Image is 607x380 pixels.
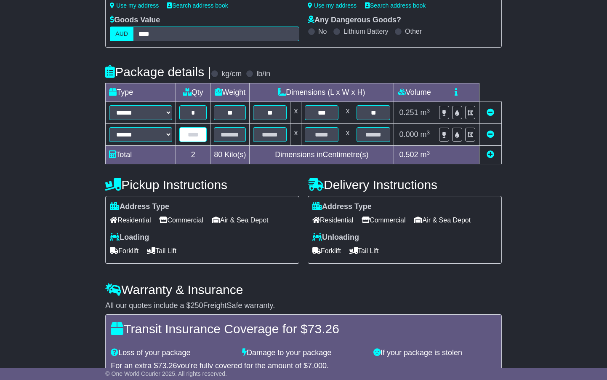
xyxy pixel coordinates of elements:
label: Goods Value [110,16,160,25]
span: Tail Lift [147,244,176,257]
span: m [421,108,430,117]
td: x [290,102,301,124]
h4: Package details | [105,65,211,79]
span: Residential [110,214,151,227]
td: Type [106,83,176,102]
div: For an extra $ you're fully covered for the amount of $ . [111,361,496,371]
span: 0.251 [399,108,418,117]
label: lb/in [256,70,270,79]
label: Any Dangerous Goods? [308,16,401,25]
label: Loading [110,233,149,242]
div: If your package is stolen [369,348,501,358]
span: Air & Sea Depot [212,214,269,227]
td: x [342,102,353,124]
label: Lithium Battery [343,27,389,35]
label: Other [405,27,422,35]
a: Use my address [308,2,357,9]
span: m [421,130,430,139]
td: 2 [176,146,210,164]
span: Residential [312,214,353,227]
a: Search address book [365,2,426,9]
span: m [421,150,430,159]
h4: Warranty & Insurance [105,283,501,297]
span: 73.26 [158,361,177,370]
span: © One World Courier 2025. All rights reserved. [105,370,227,377]
label: Address Type [312,202,372,211]
h4: Transit Insurance Coverage for $ [111,322,496,336]
td: Qty [176,83,210,102]
span: 73.26 [308,322,339,336]
sup: 3 [427,129,430,136]
div: All our quotes include a $ FreightSafe warranty. [105,301,501,310]
label: No [318,27,327,35]
span: Tail Lift [349,244,379,257]
span: 0.000 [399,130,418,139]
td: x [290,124,301,146]
span: 7,000 [308,361,327,370]
span: Commercial [362,214,405,227]
span: Commercial [159,214,203,227]
div: Loss of your package [106,348,238,358]
td: x [342,124,353,146]
span: 0.502 [399,150,418,159]
h4: Pickup Instructions [105,178,299,192]
a: Add new item [487,150,494,159]
a: Use my address [110,2,159,9]
label: Address Type [110,202,169,211]
a: Search address book [167,2,228,9]
a: Remove this item [487,130,494,139]
label: AUD [110,27,133,41]
span: Forklift [110,244,138,257]
span: 250 [190,301,203,310]
td: Dimensions (L x W x H) [250,83,394,102]
span: 80 [214,150,222,159]
h4: Delivery Instructions [308,178,502,192]
td: Volume [394,83,435,102]
label: Unloading [312,233,359,242]
td: Dimensions in Centimetre(s) [250,146,394,164]
td: Total [106,146,176,164]
a: Remove this item [487,108,494,117]
div: Damage to your package [238,348,369,358]
span: Forklift [312,244,341,257]
td: Kilo(s) [210,146,250,164]
sup: 3 [427,150,430,156]
span: Air & Sea Depot [414,214,471,227]
td: Weight [210,83,250,102]
sup: 3 [427,107,430,114]
label: kg/cm [221,70,242,79]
